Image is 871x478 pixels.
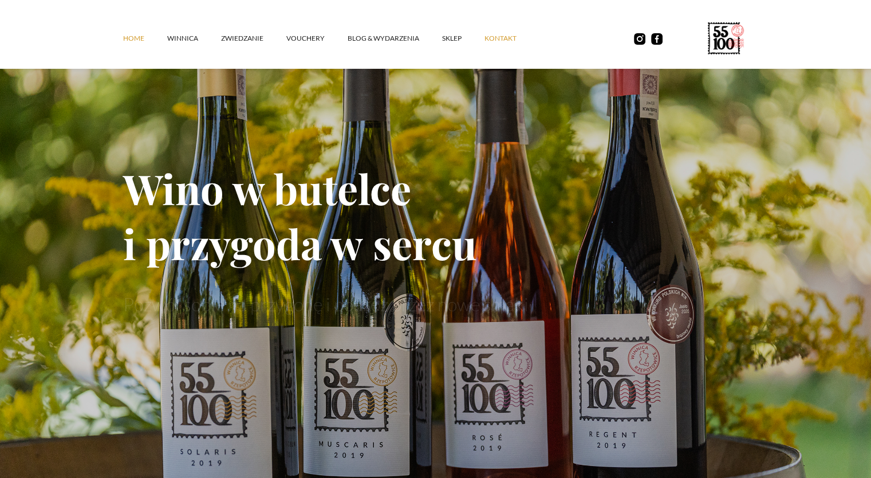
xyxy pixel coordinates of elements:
[167,21,221,56] a: winnica
[123,160,748,271] h1: Wino w butelce i przygoda w sercu
[348,21,442,56] a: Blog & Wydarzenia
[442,21,484,56] a: SKLEP
[221,21,286,56] a: ZWIEDZANIE
[123,21,167,56] a: Home
[123,293,748,315] p: Pozwól sobie na przygodę i podróż przez nowe smaki
[484,21,539,56] a: kontakt
[286,21,348,56] a: vouchery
